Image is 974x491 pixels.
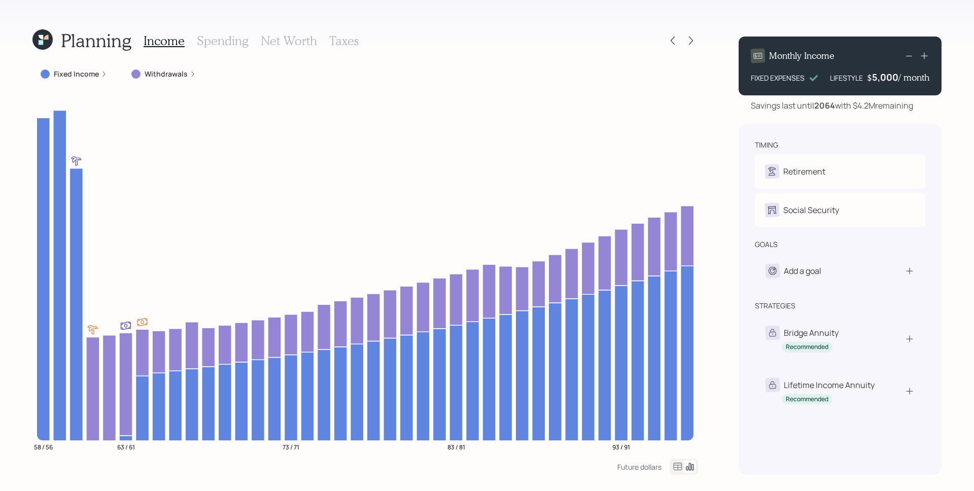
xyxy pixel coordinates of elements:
[786,343,828,352] div: Recommended
[898,72,929,83] h4: / month
[617,462,662,472] div: Future dollars
[872,71,898,83] div: 5,000
[755,301,795,311] div: strategies
[867,72,872,83] h4: $
[784,265,821,277] div: Add a goal
[786,395,828,404] div: Recommended
[145,69,188,79] label: Withdrawals
[144,33,185,48] h3: Income
[34,442,53,451] tspan: 58 / 56
[329,33,359,48] h3: Taxes
[612,442,630,451] tspan: 93 / 91
[755,239,778,250] div: goals
[830,73,863,83] div: LIFESTYLE
[784,379,875,391] div: Lifetime Income Annuity
[751,99,913,112] div: Savings last until with $4.2M remaining
[783,165,825,178] div: Retirement
[117,442,135,451] tspan: 63 / 61
[54,69,99,79] label: Fixed Income
[769,50,834,61] h4: Monthly Income
[197,33,249,48] h3: Spending
[784,327,839,339] div: Bridge Annuity
[447,442,465,451] tspan: 83 / 81
[261,33,317,48] h3: Net Worth
[283,442,299,451] tspan: 73 / 71
[783,204,839,216] div: Social Security
[751,73,805,83] div: FIXED EXPENSES
[61,29,131,51] h1: Planning
[755,140,778,150] div: timing
[814,100,835,111] b: 2064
